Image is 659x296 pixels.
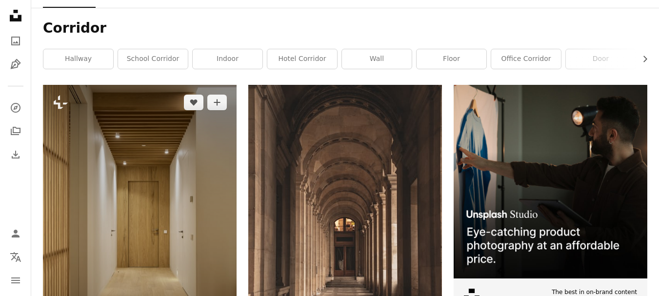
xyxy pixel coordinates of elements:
a: indoor [193,49,262,69]
button: scroll list to the right [636,49,647,69]
a: hallway [43,49,113,69]
a: Log in / Sign up [6,224,25,243]
a: school corridor [118,49,188,69]
h1: Corridor [43,20,647,37]
a: Explore [6,98,25,118]
a: office corridor [491,49,561,69]
a: Download History [6,145,25,164]
button: Language [6,247,25,267]
a: Illustrations [6,55,25,74]
a: Photos [6,31,25,51]
button: Menu [6,271,25,290]
a: wall [342,49,412,69]
a: a long hallway with a wooden ceiling and white walls [43,225,237,234]
button: Add to Collection [207,95,227,110]
a: empty hallway [248,225,442,234]
img: file-1715714098234-25b8b4e9d8faimage [454,85,647,278]
button: Like [184,95,203,110]
a: door [566,49,636,69]
a: Home — Unsplash [6,6,25,27]
a: Collections [6,121,25,141]
a: floor [417,49,486,69]
a: hotel corridor [267,49,337,69]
